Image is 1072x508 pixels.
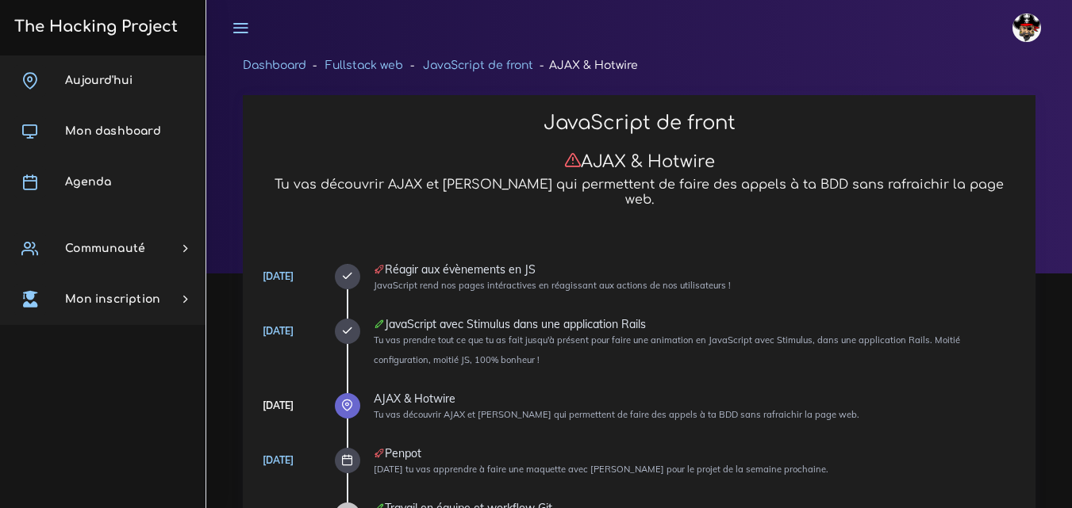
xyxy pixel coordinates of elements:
[1012,13,1041,42] img: avatar
[10,18,178,36] h3: The Hacking Project
[65,125,161,137] span: Mon dashboard
[65,293,160,305] span: Mon inscription
[374,393,1019,404] div: AJAX & Hotwire
[259,112,1019,135] h2: JavaScript de front
[263,270,294,282] a: [DATE]
[374,464,828,475] small: [DATE] tu vas apprendre à faire une maquette avec [PERSON_NAME] pour le projet de la semaine proc...
[259,178,1019,208] h5: Tu vas découvrir AJAX et [PERSON_NAME] qui permettent de faire des appels à ta BDD sans rafraichi...
[65,243,145,254] span: Communauté
[259,151,1019,172] h3: AJAX & Hotwire
[65,74,133,86] span: Aujourd'hui
[263,454,294,466] a: [DATE]
[65,176,111,188] span: Agenda
[263,397,294,414] div: [DATE]
[374,409,859,420] small: Tu vas découvrir AJAX et [PERSON_NAME] qui permettent de faire des appels à ta BDD sans rafraichi...
[325,59,403,71] a: Fullstack web
[374,334,960,365] small: Tu vas prendre tout ce que tu as fait jusqu'à présent pour faire une animation en JavaScript avec...
[263,325,294,337] a: [DATE]
[423,59,533,71] a: JavaScript de front
[374,319,1019,330] div: JavaScript avec Stimulus dans une application Rails
[243,59,306,71] a: Dashboard
[374,448,1019,459] div: Penpot
[374,264,1019,275] div: Réagir aux évènements en JS
[533,55,638,75] li: AJAX & Hotwire
[374,280,731,291] small: JavaScript rend nos pages intéractives en réagissant aux actions de nos utilisateurs !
